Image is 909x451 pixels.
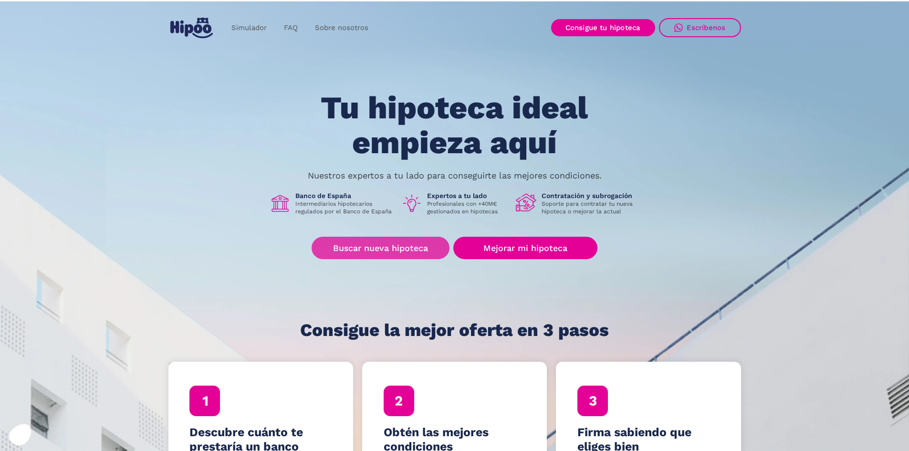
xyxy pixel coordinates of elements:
[659,18,741,37] a: Escríbenos
[427,191,508,200] h1: Expertos a tu lado
[273,91,635,160] h1: Tu hipoteca ideal empieza aquí
[687,23,726,32] div: Escríbenos
[168,14,215,42] a: home
[308,172,602,179] p: Nuestros expertos a tu lado para conseguirte las mejores condiciones.
[312,237,449,259] a: Buscar nueva hipoteca
[300,321,609,340] h1: Consigue la mejor oferta en 3 pasos
[542,191,640,200] h1: Contratación y subrogación
[427,200,508,215] p: Profesionales con +40M€ gestionados en hipotecas
[223,19,275,37] a: Simulador
[542,200,640,215] p: Soporte para contratar tu nueva hipoteca o mejorar la actual
[275,19,306,37] a: FAQ
[295,191,394,200] h1: Banco de España
[306,19,377,37] a: Sobre nosotros
[295,200,394,215] p: Intermediarios hipotecarios regulados por el Banco de España
[551,19,655,36] a: Consigue tu hipoteca
[453,237,597,259] a: Mejorar mi hipoteca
